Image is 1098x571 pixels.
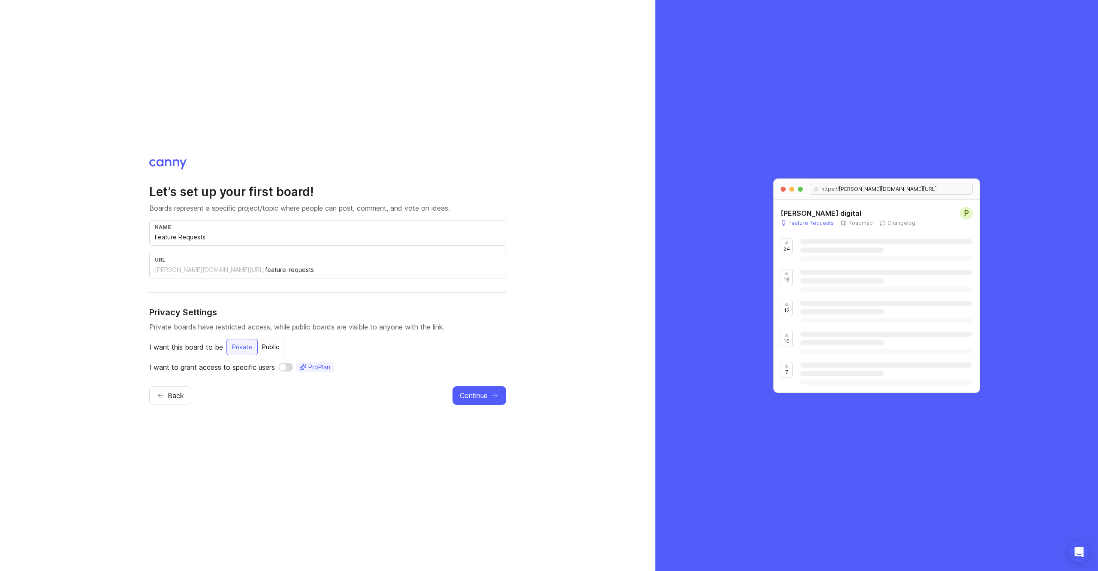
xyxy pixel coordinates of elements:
p: 7 [785,369,788,376]
p: 16 [784,276,790,283]
h5: [PERSON_NAME] digital [781,208,861,218]
button: Back [149,386,191,405]
p: 10 [784,338,790,345]
p: Boards represent a specific project/topic where people can post, comment, and vote on ideas. [149,203,506,213]
span: Pro Plan [308,363,330,372]
button: Continue [452,386,506,405]
div: Open Intercom Messenger [1069,542,1089,562]
p: Roadmap [848,220,873,227]
p: 12 [784,307,790,314]
span: Continue [460,390,488,401]
div: url [155,257,501,263]
p: I want to grant access to specific users [149,362,275,372]
h2: Let’s set up your first board! [149,184,506,199]
p: I want this board to be [149,342,223,352]
div: [PERSON_NAME][DOMAIN_NAME][URL] [155,266,265,274]
img: Canny logo [149,159,187,169]
p: Feature Requests [788,220,834,227]
p: 24 [784,245,790,252]
p: Changelog [887,220,915,227]
button: Public [257,339,284,355]
p: Private boards have restricted access, while public boards are visible to anyone with the link. [149,322,506,332]
div: P [960,207,973,220]
span: [PERSON_NAME][DOMAIN_NAME][URL] [839,186,937,193]
div: name [155,224,501,230]
h4: Privacy Settings [149,306,506,318]
input: e.g. Feature Requests [155,233,501,242]
span: Back [168,390,184,401]
span: https:// [818,186,839,193]
button: Private [226,339,258,355]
